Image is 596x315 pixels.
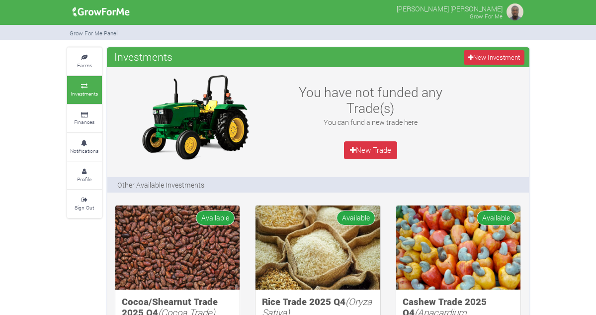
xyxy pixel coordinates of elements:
[75,204,94,211] small: Sign Out
[255,206,380,289] img: growforme image
[74,118,94,125] small: Finances
[67,133,102,161] a: Notifications
[71,90,98,97] small: Investments
[292,117,449,127] p: You can fund a new trade here
[67,48,102,75] a: Farms
[344,141,398,159] a: New Trade
[112,47,175,67] span: Investments
[292,84,449,115] h3: You have not funded any Trade(s)
[470,12,503,20] small: Grow For Me
[67,76,102,104] a: Investments
[77,176,91,183] small: Profile
[505,2,525,22] img: growforme image
[196,210,235,225] span: Available
[397,2,503,14] p: [PERSON_NAME] [PERSON_NAME]
[337,210,375,225] span: Available
[67,162,102,189] a: Profile
[69,2,133,22] img: growforme image
[67,190,102,217] a: Sign Out
[464,50,524,65] a: New Investment
[117,180,204,190] p: Other Available Investments
[396,206,521,289] img: growforme image
[477,210,515,225] span: Available
[133,72,257,162] img: growforme image
[67,105,102,132] a: Finances
[115,206,240,289] img: growforme image
[70,147,98,154] small: Notifications
[77,62,92,69] small: Farms
[70,29,118,37] small: Grow For Me Panel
